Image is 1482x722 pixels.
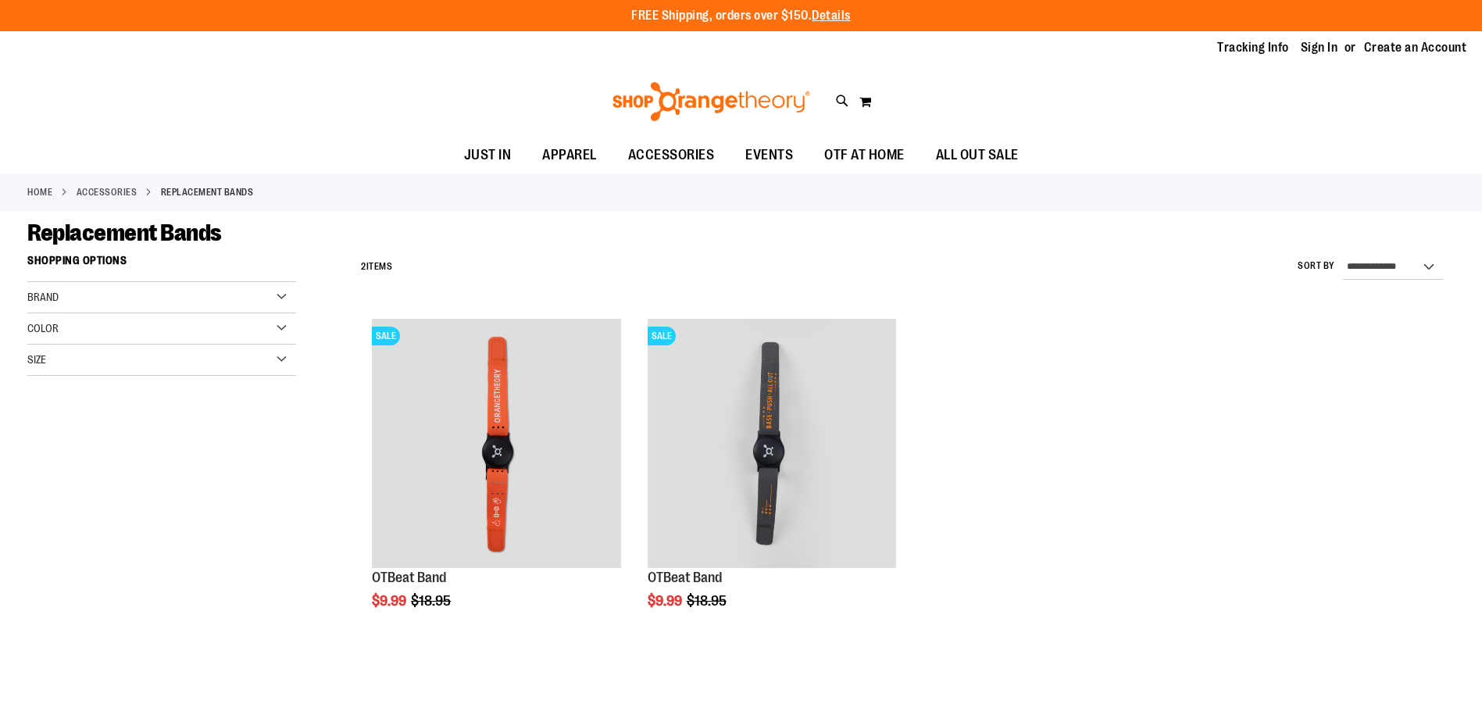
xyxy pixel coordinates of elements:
p: FREE Shipping, orders over $150. [631,7,851,25]
a: Create an Account [1364,39,1467,56]
span: Size [27,353,46,366]
span: $9.99 [648,593,684,609]
a: Home [27,185,52,199]
a: Details [812,9,851,23]
label: Sort By [1298,259,1335,273]
img: Shop Orangetheory [610,82,812,121]
span: Color [27,322,59,334]
a: Tracking Info [1217,39,1289,56]
a: OTBeat Band [372,570,446,585]
h2: Items [361,255,392,279]
a: ACCESSORIES [77,185,137,199]
span: SALE [372,327,400,345]
span: 2 [361,261,366,272]
strong: Replacement Bands [161,185,254,199]
span: ACCESSORIES [628,138,715,173]
div: product [640,311,904,649]
span: EVENTS [745,138,793,173]
span: Replacement Bands [27,220,222,246]
strong: Shopping Options [27,247,296,282]
span: $18.95 [687,593,729,609]
a: OTBeat BandSALE [372,319,620,570]
span: $18.95 [411,593,453,609]
img: OTBeat Band [372,319,620,567]
span: APPAREL [542,138,597,173]
span: Brand [27,291,59,303]
div: product [364,311,628,649]
span: JUST IN [464,138,512,173]
img: OTBeat Band [648,319,896,567]
span: $9.99 [372,593,409,609]
span: SALE [648,327,676,345]
span: ALL OUT SALE [936,138,1019,173]
a: OTBeat Band [648,570,722,585]
a: Sign In [1301,39,1338,56]
a: OTBeat BandSALE [648,319,896,570]
span: OTF AT HOME [824,138,905,173]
